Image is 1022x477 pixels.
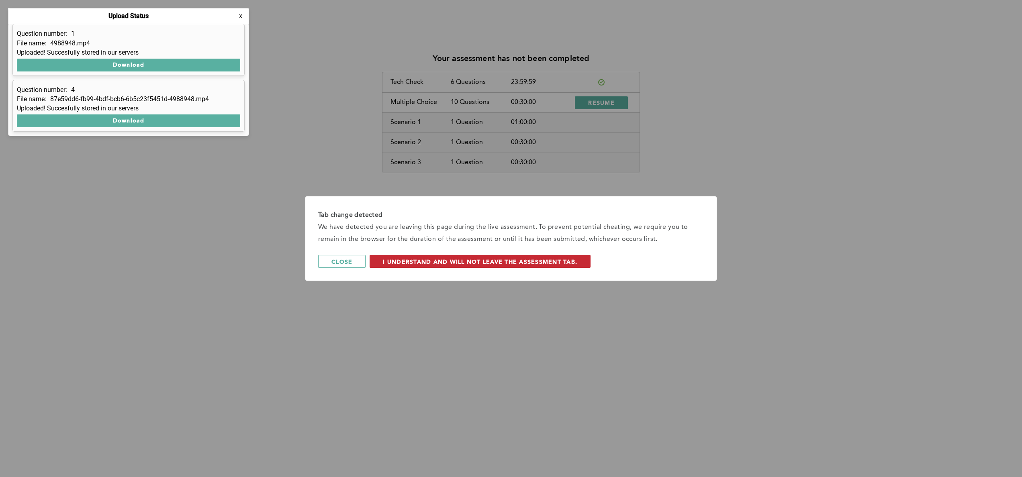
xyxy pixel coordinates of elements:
p: 4 [71,86,75,94]
div: Uploaded! Succesfully stored in our servers [17,49,240,56]
div: Tab change detected [318,209,704,221]
button: Close [318,255,366,268]
span: I understand and will not leave the assessment tab. [383,258,577,265]
button: Show Uploads [8,8,79,21]
p: File name: [17,40,46,47]
p: 4988948.mp4 [50,40,90,47]
p: 87e59dd6-fb99-4bdf-bcb6-6b5c23f5451d-4988948.mp4 [50,96,209,103]
button: x [237,12,245,20]
h4: Upload Status [108,12,149,20]
p: Question number: [17,30,67,37]
button: I understand and will not leave the assessment tab. [370,255,591,268]
div: Uploaded! Succesfully stored in our servers [17,105,240,112]
span: Close [331,258,352,265]
p: Question number: [17,86,67,94]
div: We have detected you are leaving this page during the live assessment. To prevent potential cheat... [318,221,704,245]
button: Download [17,114,240,127]
p: 1 [71,30,75,37]
p: File name: [17,96,46,103]
button: Download [17,59,240,71]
